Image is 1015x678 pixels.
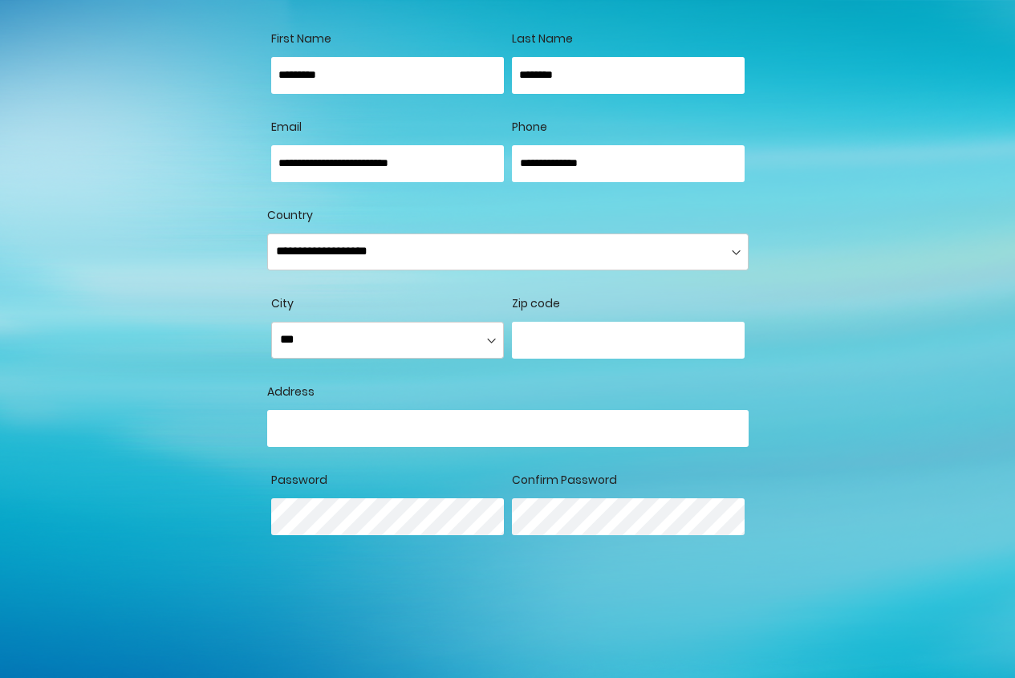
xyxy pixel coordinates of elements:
iframe: reCAPTCHA [267,608,511,671]
span: Confirm Password [512,472,617,488]
span: Password [271,472,327,488]
span: Last Name [512,30,573,47]
span: Country [267,207,313,223]
span: Email [271,119,302,135]
span: City [271,295,294,311]
span: Zip code [512,295,560,311]
span: Address [267,384,315,400]
span: Phone [512,119,547,135]
span: First Name [271,30,331,47]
